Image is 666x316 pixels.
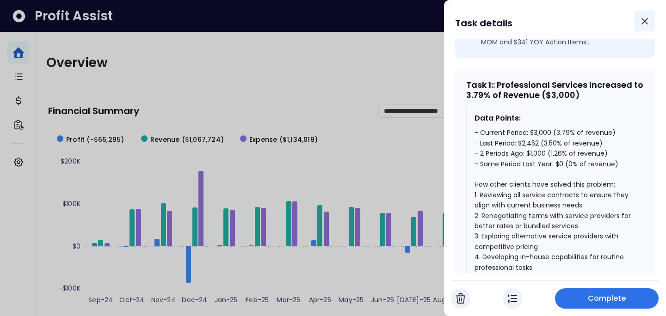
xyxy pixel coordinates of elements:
div: Data Points: [475,113,636,124]
img: In Progress [508,293,517,304]
h1: Task details [455,15,512,31]
img: Cancel Task [456,293,465,304]
button: Close [635,11,655,31]
div: Task 1 : : Professional Services Increased to 3.79% of Revenue ($3,000) [466,80,644,100]
span: Complete [588,293,626,304]
button: Complete [555,288,659,309]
